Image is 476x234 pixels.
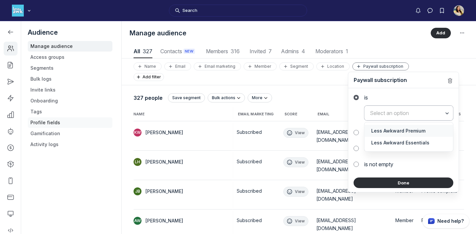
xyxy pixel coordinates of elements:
[194,62,241,70] button: Email marketing
[205,45,241,58] button: Members316
[137,64,159,69] div: Name
[145,217,183,224] span: [PERSON_NAME]
[279,62,314,70] button: Segment
[314,45,349,58] button: Moderators1
[316,188,356,202] span: [EMAIL_ADDRESS][DOMAIN_NAME]
[12,4,32,17] button: Less Awkward Hub logo
[352,62,409,70] button: Paywall subscription
[143,48,152,55] span: 327
[145,129,183,136] span: [PERSON_NAME]
[295,218,305,224] span: View
[314,49,349,54] span: Moderators
[208,93,245,102] button: Bulk actions
[142,74,164,79] span: Add filter
[28,139,112,150] a: Activity logs
[205,49,241,54] span: Members
[28,128,112,139] a: Gamification
[354,177,454,188] button: Done
[454,5,464,16] button: User menu options
[395,217,414,223] span: Member
[12,5,24,17] img: Less Awkward Hub logo
[28,52,112,62] a: Access groups
[280,45,306,58] button: Admins4
[280,49,306,54] span: Admins
[134,158,183,166] button: [PERSON_NAME]
[134,112,145,117] span: Name
[134,129,183,136] button: [PERSON_NAME]
[160,49,197,54] span: Contacts
[134,45,152,58] button: All327
[282,64,311,69] div: Segment
[422,214,469,228] button: Circle support widget
[28,85,112,95] a: Invite links
[212,95,235,100] span: Bulk actions
[160,45,197,58] button: ContactsNew
[316,62,350,70] button: Location
[354,77,407,83] span: Paywall subscription
[295,189,305,194] span: View
[237,159,262,164] span: Subscribed
[301,48,305,55] span: 4
[237,217,262,223] span: Subscribed
[231,48,240,55] span: 316
[316,129,356,143] span: [EMAIL_ADDRESS][DOMAIN_NAME]
[295,130,305,136] span: View
[134,187,141,195] div: JB
[364,160,454,168] label: is not empty
[285,112,297,117] span: Score
[28,74,112,84] a: Bulk logs
[437,218,464,224] p: Need help?
[237,188,262,194] span: Subscribed
[436,5,448,17] button: Bookmarks
[424,5,436,17] button: Direct messages
[145,188,183,195] span: [PERSON_NAME]
[295,160,305,165] span: View
[134,95,163,101] span: 327 people
[169,5,307,17] button: Search
[248,93,272,102] button: More
[412,5,424,17] button: Notifications
[134,187,183,195] button: [PERSON_NAME]
[28,96,112,106] a: Onboarding
[319,64,347,69] div: Location
[28,41,112,52] a: Manage audience
[238,112,274,117] span: Email marketing
[130,28,425,38] h1: Manage audience
[134,49,152,54] span: All
[244,62,277,70] button: Member
[283,128,308,138] button: View
[134,73,164,81] button: Add filter
[145,159,183,165] span: [PERSON_NAME]
[371,139,447,146] span: Less Awkward Essentials
[168,93,205,102] button: Save segment
[134,217,141,225] div: AW
[459,30,465,36] svg: Actions
[197,64,238,69] div: Email marketing
[316,217,356,231] span: [EMAIL_ADDRESS][DOMAIN_NAME]
[134,62,162,70] button: Name
[421,217,457,223] span: Profile complete
[268,48,272,55] span: 7
[283,216,308,226] button: View
[318,112,329,117] span: Email
[346,48,348,55] span: 1
[355,64,406,69] div: Paywall subscription
[134,217,183,225] button: [PERSON_NAME]
[28,106,112,117] a: Tags
[247,64,274,69] div: Member
[252,95,262,100] span: More
[456,27,468,39] button: Actions
[172,95,201,100] span: Save segment
[28,63,112,73] a: Segments
[364,94,454,101] label: is
[134,129,141,136] div: KW
[431,28,451,38] button: Add
[371,128,447,134] span: Less Awkward Premium
[316,159,356,172] span: [EMAIL_ADDRESS][DOMAIN_NAME]
[28,28,112,37] h5: Audience
[365,106,453,120] input: Select an option
[447,76,454,84] button: Remove filter
[283,187,308,197] button: View
[167,64,188,69] div: Email
[134,158,141,166] div: LH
